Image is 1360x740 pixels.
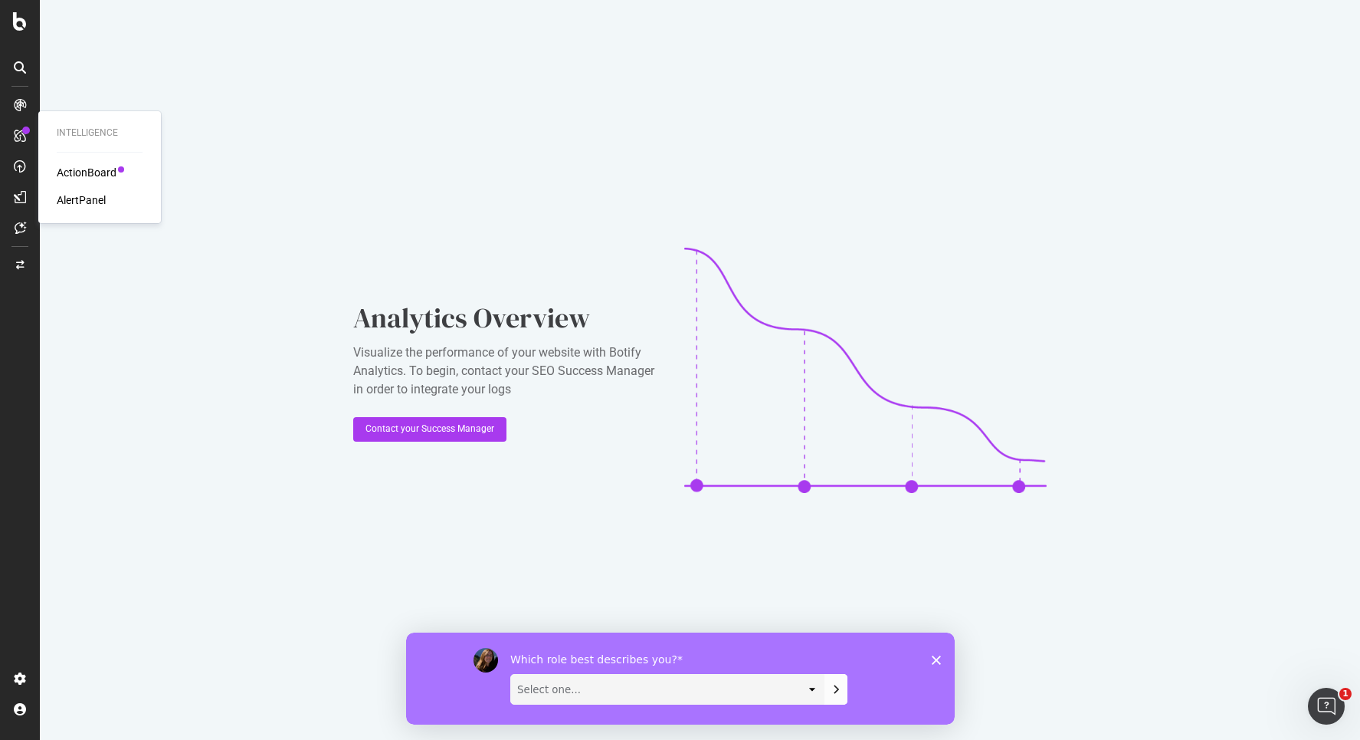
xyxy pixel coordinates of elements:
div: Visualize the performance of your website with Botify Analytics. To begin, contact your SEO Succe... [353,344,660,399]
div: Intelligence [57,127,143,140]
button: Contact your Success Manager [353,417,506,442]
div: Analytics Overview [353,299,660,337]
a: ActionBoard [57,165,116,180]
span: 1 [1339,688,1352,700]
a: AlertPanel [57,192,106,208]
img: CaL_T18e.png [684,248,1046,493]
div: Contact your Success Manager [365,423,494,436]
iframe: Survey by Laura from Botify [406,633,955,725]
iframe: Intercom live chat [1308,688,1345,725]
